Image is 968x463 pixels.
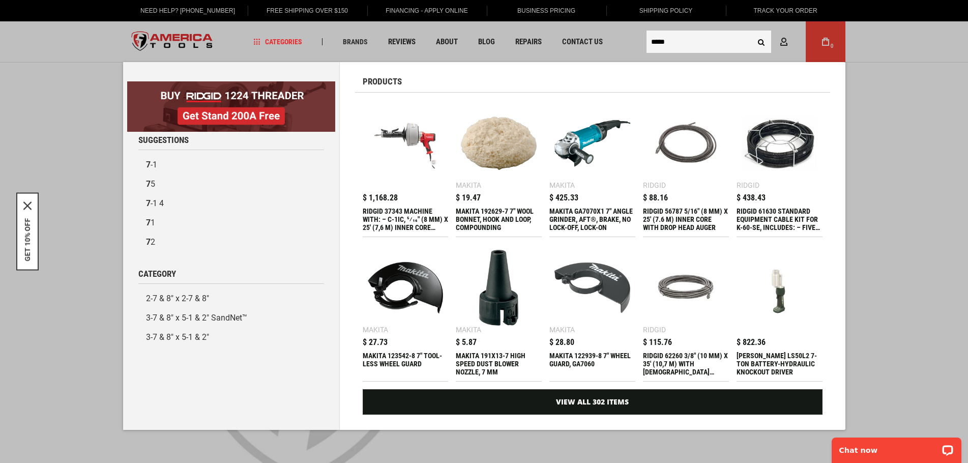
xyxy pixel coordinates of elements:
span: $ 425.33 [549,194,578,202]
a: MAKITA 191X13-7 HIGH SPEED DUST BLOWER NOZZLE, 7 MM Makita $ 5.87 MAKITA 191X13-7 HIGH SPEED DUST... [456,245,542,381]
div: Ridgid [643,326,666,333]
a: MAKITA 122939-8 7 Makita $ 28.80 MAKITA 122939-8 7" WHEEL GUARD, GA7060 [549,245,635,381]
a: Categories [249,35,307,49]
a: 72 [138,233,324,252]
span: $ 1,168.28 [363,194,398,202]
b: 7 [146,198,151,208]
span: Brands [343,38,368,45]
a: MAKITA 192629-7 7 Makita $ 19.47 MAKITA 192629-7 7" WOOL BONNET, HOOK AND LOOP, COMPOUNDING [456,100,542,237]
div: Makita [456,326,481,333]
div: MAKITA 123542-8 7 [363,352,449,376]
span: $ 27.73 [363,338,388,346]
button: Close [23,202,32,210]
div: Makita [456,182,481,189]
div: RIDGID 56787 5/16 [643,207,729,231]
a: RIDGID 62260 3/8 Ridgid $ 115.76 RIDGID 62260 3/8" (10 MM) X 35' (10,7 M) WITH [DEMOGRAPHIC_DATA]... [643,245,729,381]
a: RIDGID 61630 STANDARD EQUIPMENT CABLE KIT FOR K-60-SE, INCLUDES: – FIVE SECTIONS C-10, 7⁄8 Ridgid... [737,100,823,237]
span: $ 5.87 [456,338,477,346]
div: RIDGID 61630 STANDARD EQUIPMENT CABLE KIT FOR K-60-SE, INCLUDES: – FIVE SECTIONS C-10, 7⁄8 [737,207,823,231]
b: 7 [146,237,151,247]
img: GREENLEE LS50L2 7-TON BATTERY-HYDRAULIC KNOCKOUT DRIVER [742,250,817,326]
span: Categories [253,38,302,45]
a: RIDGID 56787 5/16 Ridgid $ 88.16 RIDGID 56787 5/16" (8 MM) X 25' (7.6 M) INNER CORE WITH DROP HEA... [643,100,729,237]
span: $ 28.80 [549,338,574,346]
b: 7 [146,218,151,227]
div: MAKITA 191X13-7 HIGH SPEED DUST BLOWER NOZZLE, 7 MM [456,352,542,376]
span: Suggestions [138,136,189,144]
b: 7 [146,160,151,169]
div: RIDGID 62260 3/8 [643,352,729,376]
a: 3-7 & 8" x 5-1 & 2" [138,328,324,347]
img: MAKITA 123542-8 7 [368,250,444,326]
div: Makita [549,326,575,333]
svg: close icon [23,202,32,210]
div: MAKITA 192629-7 7 [456,207,542,231]
div: Ridgid [643,182,666,189]
div: MAKITA GA7070X1 7 [549,207,635,231]
span: $ 115.76 [643,338,672,346]
a: MAKITA GA7070X1 7 Makita $ 425.33 MAKITA GA7070X1 7" ANGLE GRINDER, AFT®, BRAKE, NO LOCK-OFF, LOC... [549,100,635,237]
img: MAKITA 192629-7 7 [461,105,537,181]
span: $ 438.43 [737,194,766,202]
a: View All 302 Items [363,389,823,415]
img: RIDGID 37343 MACHINE WITH: – C-1IC, 5⁄16 [368,105,444,181]
div: Makita [363,326,388,333]
a: Brands [338,35,372,49]
a: 7-1 [138,155,324,175]
img: RIDGID 61630 STANDARD EQUIPMENT CABLE KIT FOR K-60-SE, INCLUDES: – FIVE SECTIONS C-10, 7⁄8 [742,105,817,181]
img: BOGO: Buy RIDGID® 1224 Threader, Get Stand 200A Free! [127,81,335,132]
a: GREENLEE LS50L2 7-TON BATTERY-HYDRAULIC KNOCKOUT DRIVER $ 822.36 [PERSON_NAME] LS50L2 7-TON BATTE... [737,245,823,381]
button: Search [752,32,771,51]
a: MAKITA 123542-8 7 Makita $ 27.73 MAKITA 123542-8 7" TOOL-LESS WHEEL GUARD [363,245,449,381]
a: 75 [138,175,324,194]
a: 71 [138,213,324,233]
a: RIDGID 37343 MACHINE WITH: – C-1IC, 5⁄16 $ 1,168.28 RIDGID 37343 MACHINE WITH: – C-1IC, 5⁄16" (8 ... [363,100,449,237]
a: 7-1 4 [138,194,324,213]
iframe: LiveChat chat widget [825,431,968,463]
button: GET 10% OFF [23,218,32,262]
span: Category [138,270,176,278]
div: GREENLEE LS50L2 7-TON BATTERY-HYDRAULIC KNOCKOUT DRIVER [737,352,823,376]
a: 2-7 & 8" x 2-7 & 8" [138,289,324,308]
b: 7 [146,179,151,189]
div: Ridgid [737,182,759,189]
span: Products [363,77,402,86]
div: Makita [549,182,575,189]
div: MAKITA 122939-8 7 [549,352,635,376]
a: BOGO: Buy RIDGID® 1224 Threader, Get Stand 200A Free! [127,81,335,89]
span: $ 19.47 [456,194,481,202]
span: $ 822.36 [737,338,766,346]
img: RIDGID 56787 5/16 [648,105,724,181]
img: MAKITA 122939-8 7 [554,250,630,326]
img: MAKITA 191X13-7 HIGH SPEED DUST BLOWER NOZZLE, 7 MM [461,250,537,326]
a: 3-7 & 8" x 5-1 & 2" SandNet™ [138,308,324,328]
img: MAKITA GA7070X1 7 [554,105,630,181]
div: RIDGID 37343 MACHINE WITH: – C-1IC, 5⁄16 [363,207,449,231]
img: RIDGID 62260 3/8 [648,250,724,326]
span: $ 88.16 [643,194,668,202]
